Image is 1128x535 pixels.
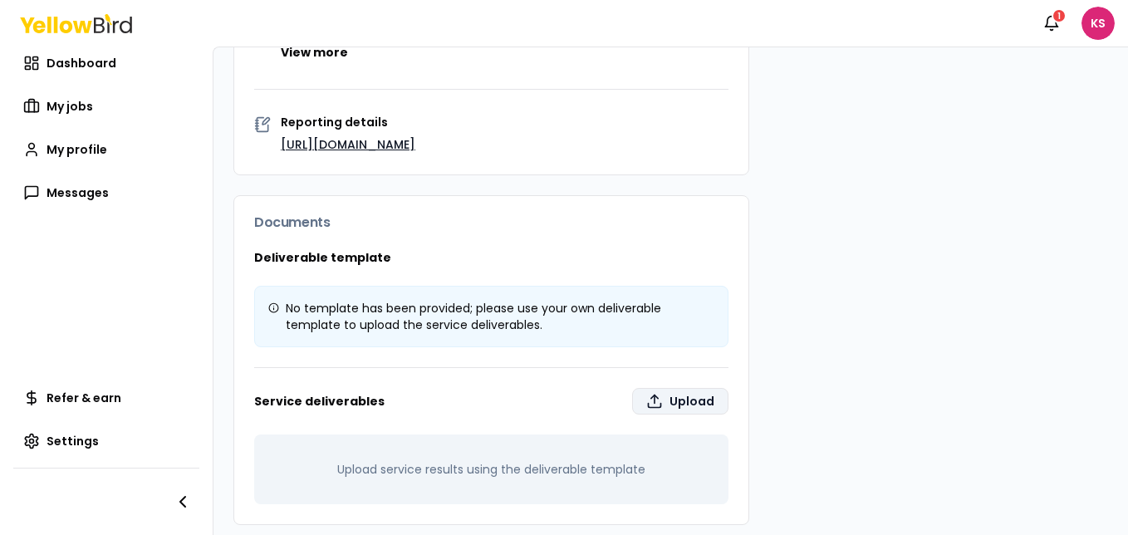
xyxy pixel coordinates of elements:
span: My jobs [47,98,93,115]
a: My profile [13,133,199,166]
span: My profile [47,141,107,158]
a: [URL][DOMAIN_NAME] [281,136,415,153]
div: 1 [1052,8,1067,23]
label: Upload [632,388,728,415]
span: Refer & earn [47,390,121,406]
span: KS [1081,7,1115,40]
span: Settings [47,433,99,449]
span: Dashboard [47,55,116,71]
p: Reporting details [281,116,728,128]
a: Messages [13,176,199,209]
span: Messages [47,184,109,201]
h3: Deliverable template [254,249,728,266]
h3: Service deliverables [254,388,728,415]
div: No template has been provided; please use your own deliverable template to upload the service del... [268,300,714,333]
a: My jobs [13,90,199,123]
a: Settings [13,425,199,458]
a: Dashboard [13,47,199,80]
button: View more [281,44,348,61]
div: Upload service results using the deliverable template [254,434,728,504]
button: 1 [1035,7,1068,40]
a: Refer & earn [13,381,199,415]
h3: Documents [254,216,728,229]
